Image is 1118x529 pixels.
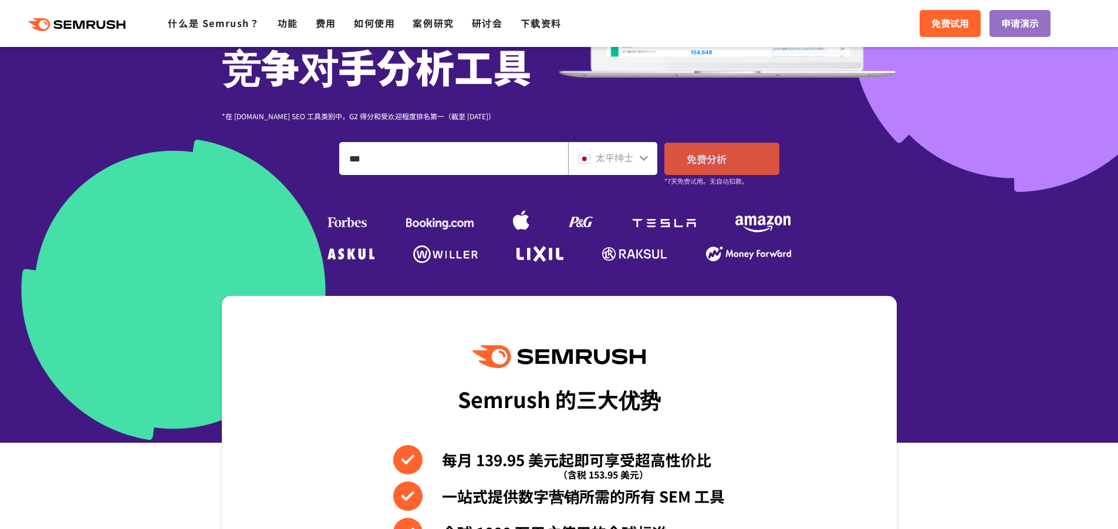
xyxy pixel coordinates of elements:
a: 功能 [278,16,298,30]
font: 免费分析 [687,151,727,166]
font: 一站式提供数字营销所需的所有 SEM 工具 [442,485,725,507]
font: 免费试用 [931,16,969,30]
a: 费用 [316,16,336,30]
font: 每月 139.95 美元起即可享受超高性价比 [442,449,711,470]
font: （含税 153.95 美元） [558,467,648,481]
font: *在 [DOMAIN_NAME] SEO 工具类别中，G2 得分和受欢迎程度排名第一（截至 [DATE]） [222,111,495,121]
a: 下载资料 [521,16,562,30]
input: 输入域名、关键字或 URL [340,143,568,174]
font: 太平绅士 [596,150,633,164]
a: 研讨会 [472,16,503,30]
font: 申请演示 [1001,16,1039,30]
font: *7天免费试用。无自动扣款。 [664,176,748,186]
a: 免费分析 [664,143,779,175]
img: Semrush [472,345,645,368]
a: 案例研究 [413,16,454,30]
a: 免费试用 [920,10,981,37]
font: Semrush 的三大优势 [458,383,661,414]
a: 申请演示 [989,10,1051,37]
a: 如何使用 [354,16,395,30]
a: 什么是 Semrush？ [168,16,259,30]
font: 竞争对手分析工具 [222,38,532,94]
